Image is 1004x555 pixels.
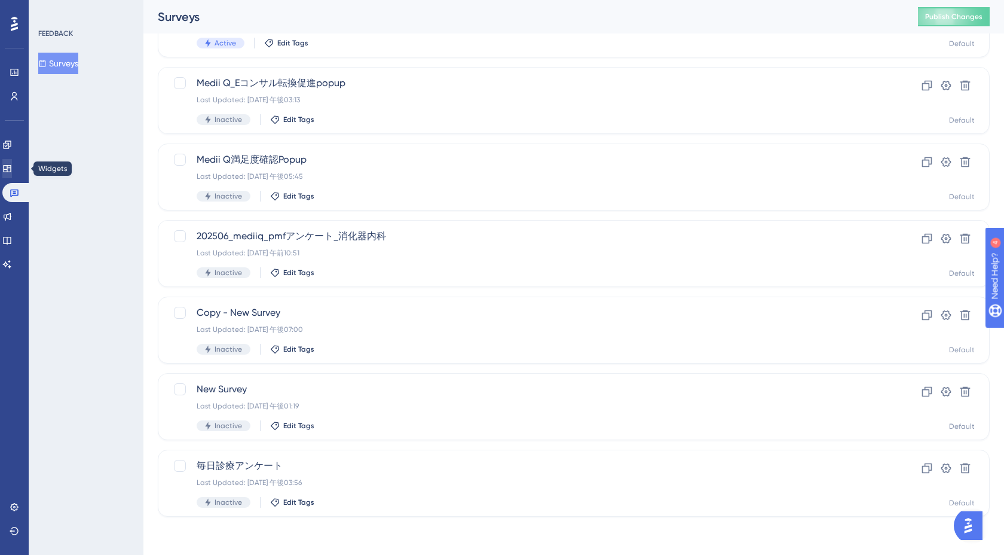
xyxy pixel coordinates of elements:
div: Last Updated: [DATE] 午後07:00 [197,325,855,334]
span: 毎日診療アンケート [197,459,855,473]
div: Default [949,115,975,125]
div: Last Updated: [DATE] 午後01:19 [197,401,855,411]
span: Publish Changes [925,12,982,22]
div: Last Updated: [DATE] 午前10:51 [197,248,855,258]
span: Edit Tags [283,268,314,277]
button: Edit Tags [270,268,314,277]
span: Inactive [215,421,242,431]
button: Edit Tags [270,115,314,124]
span: 202506_mediiq_pmfアンケート_消化器内科 [197,229,855,243]
div: Last Updated: [DATE] 午後05:45 [197,172,855,181]
button: Surveys [38,53,78,74]
span: Need Help? [28,3,75,17]
span: Edit Tags [277,38,308,48]
span: Active [215,38,236,48]
div: Default [949,498,975,508]
div: Default [949,422,975,431]
span: New Survey [197,382,855,397]
button: Edit Tags [264,38,308,48]
span: Inactive [215,498,242,507]
button: Edit Tags [270,498,314,507]
span: Inactive [215,191,242,201]
span: Edit Tags [283,115,314,124]
iframe: UserGuiding AI Assistant Launcher [954,508,990,544]
span: Copy - New Survey [197,306,855,320]
span: Edit Tags [283,421,314,431]
button: Edit Tags [270,421,314,431]
div: 4 [83,6,87,16]
div: Surveys [158,8,888,25]
div: Default [949,192,975,202]
span: Edit Tags [283,344,314,354]
button: Edit Tags [270,191,314,201]
span: Inactive [215,268,242,277]
button: Publish Changes [918,7,990,26]
button: Edit Tags [270,344,314,354]
span: Edit Tags [283,498,314,507]
div: Default [949,269,975,278]
span: Medii Q満足度確認Popup [197,153,855,167]
span: Medii Q_Eコンサル転換促進popup [197,76,855,90]
span: Edit Tags [283,191,314,201]
span: Inactive [215,115,242,124]
div: Last Updated: [DATE] 午後03:56 [197,478,855,487]
div: FEEDBACK [38,29,73,38]
span: Inactive [215,344,242,354]
div: Last Updated: [DATE] 午後03:13 [197,95,855,105]
div: Default [949,39,975,48]
div: Default [949,345,975,355]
